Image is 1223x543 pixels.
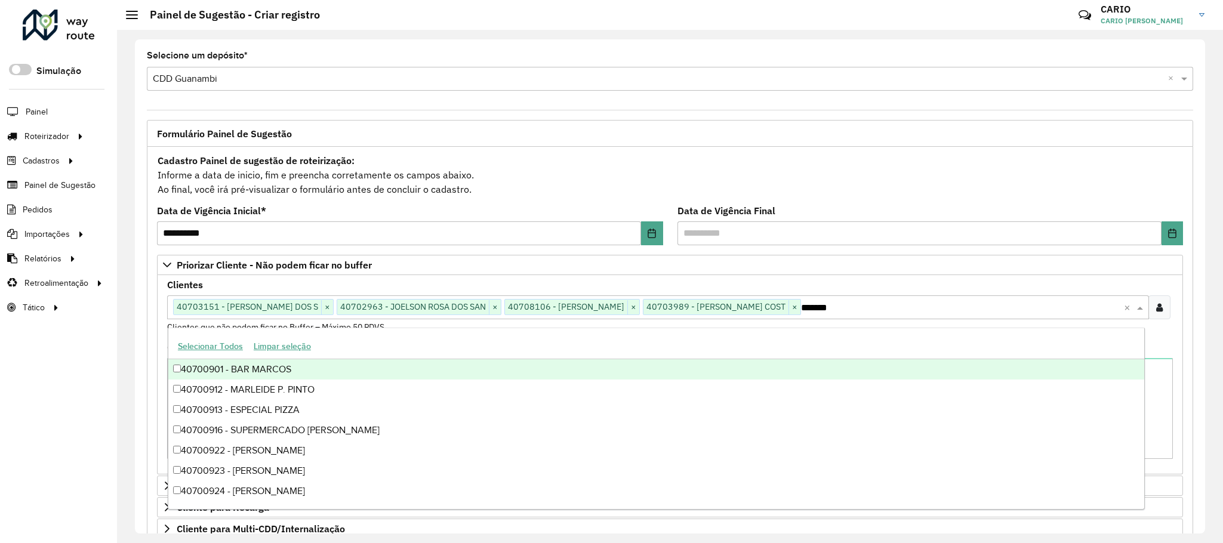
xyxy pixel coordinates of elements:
label: Data de Vigência Inicial [157,203,266,218]
span: Pedidos [23,203,53,216]
h2: Painel de Sugestão - Criar registro [138,8,320,21]
span: CARIO [PERSON_NAME] [1101,16,1190,26]
a: Contato Rápido [1072,2,1098,28]
span: Formulário Painel de Sugestão [157,129,292,138]
span: Cliente para Multi-CDD/Internalização [177,524,345,533]
a: Cliente para Recarga [157,497,1183,517]
button: Choose Date [1162,221,1183,245]
span: Painel [26,106,48,118]
span: × [788,300,800,314]
a: Cliente para Multi-CDD/Internalização [157,519,1183,539]
div: 40700912 - MARLEIDE P. PINTO [168,380,1144,400]
span: Priorizar Cliente - Não podem ficar no buffer [177,260,372,270]
span: × [489,300,501,314]
span: × [627,300,639,314]
span: Retroalimentação [24,277,88,289]
button: Limpar seleção [248,337,316,356]
a: Priorizar Cliente - Não podem ficar no buffer [157,255,1183,275]
span: Tático [23,301,45,314]
h3: CARIO [1101,4,1190,15]
span: × [321,300,333,314]
span: 40703151 - [PERSON_NAME] DOS S [174,300,321,314]
span: Clear all [1168,72,1178,86]
label: Selecione um depósito [147,48,248,63]
div: Informe a data de inicio, fim e preencha corretamente os campos abaixo. Ao final, você irá pré-vi... [157,153,1183,197]
div: 40700924 - [PERSON_NAME] [168,481,1144,501]
span: Importações [24,228,70,240]
div: Priorizar Cliente - Não podem ficar no buffer [157,275,1183,474]
div: 40700933 - [PERSON_NAME] [168,501,1144,522]
ng-dropdown-panel: Options list [168,328,1145,510]
span: 40702963 - JOELSON ROSA DOS SAN [337,300,489,314]
div: 40700923 - [PERSON_NAME] [168,461,1144,481]
small: Clientes que não podem ficar no Buffer – Máximo 50 PDVS [167,322,384,332]
strong: Cadastro Painel de sugestão de roteirização: [158,155,355,166]
span: Painel de Sugestão [24,179,96,192]
div: 40700901 - BAR MARCOS [168,359,1144,380]
span: Clear all [1124,300,1134,314]
a: Preservar Cliente - Devem ficar no buffer, não roteirizar [157,476,1183,496]
div: 40700913 - ESPECIAL PIZZA [168,400,1144,420]
span: Cadastros [23,155,60,167]
span: Cliente para Recarga [177,502,269,512]
span: Roteirizador [24,130,69,143]
button: Selecionar Todos [172,337,248,356]
div: 40700916 - SUPERMERCADO [PERSON_NAME] [168,420,1144,440]
div: 40700922 - [PERSON_NAME] [168,440,1144,461]
span: 40708106 - [PERSON_NAME] [505,300,627,314]
span: 40703989 - [PERSON_NAME] COST [643,300,788,314]
span: Relatórios [24,252,61,265]
label: Simulação [36,64,81,78]
label: Clientes [167,277,203,292]
button: Choose Date [641,221,663,245]
label: Data de Vigência Final [677,203,775,218]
